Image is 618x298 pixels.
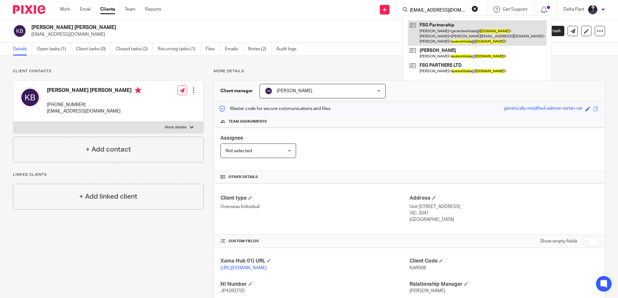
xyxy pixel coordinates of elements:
[100,6,115,13] a: Clients
[277,89,312,93] span: [PERSON_NAME]
[248,43,272,55] a: Notes (2)
[13,5,45,14] img: Pixie
[13,24,27,38] img: svg%3E
[31,31,517,38] p: [EMAIL_ADDRESS][DOMAIN_NAME]
[220,239,409,244] h4: CUSTOM FIELDS
[220,204,409,210] p: Overseas Individual
[116,43,153,55] a: Closed tasks (2)
[410,289,445,293] span: [PERSON_NAME]
[20,87,40,108] img: svg%3E
[214,69,605,74] p: More details
[206,43,220,55] a: Files
[165,125,186,130] p: More details
[220,258,409,264] h4: Xama Hub 01) URL
[220,281,409,288] h4: NI Number
[80,6,91,13] a: Email
[504,105,582,113] div: genetically-modified-salmon-tartan-rat
[410,210,598,216] p: VIC, 3041
[60,6,70,13] a: Work
[219,105,330,112] p: Master code for secure communications and files
[265,87,272,95] img: svg%3E
[410,204,598,210] p: Unit [STREET_ADDRESS]
[145,6,161,13] a: Reports
[472,5,478,12] button: Clear
[13,172,204,177] p: Linked clients
[410,281,598,288] h4: Relationship Manager
[220,195,409,202] h4: Client type
[226,149,252,153] span: Not selected
[86,144,131,154] h4: + Add contact
[220,289,245,293] span: JP428375D
[220,266,267,270] a: [URL][DOMAIN_NAME]
[588,5,598,15] img: dipesh-min.jpg
[229,174,258,180] span: Other details
[410,258,598,264] h4: Client Code
[276,43,301,55] a: Audit logs
[13,69,204,74] p: Client contacts
[229,119,267,124] span: Team assignments
[540,238,577,244] label: Show empty fields
[31,24,420,31] h2: [PERSON_NAME] [PERSON_NAME]
[225,43,243,55] a: Emails
[47,87,141,95] h4: [PERSON_NAME] [PERSON_NAME]
[563,6,584,13] p: Delta Pant
[37,43,71,55] a: Open tasks (1)
[76,43,111,55] a: Client tasks (0)
[220,88,253,94] h3: Client manager
[410,195,598,202] h4: Address
[47,108,141,114] p: [EMAIL_ADDRESS][DOMAIN_NAME]
[503,7,527,12] span: Get Support
[410,216,598,223] p: [GEOGRAPHIC_DATA]
[125,6,135,13] a: Team
[47,102,141,108] p: [PHONE_NUMBER]
[79,192,137,202] h4: + Add linked client
[158,43,201,55] a: Recurring tasks (1)
[135,87,141,94] i: Primary
[410,266,426,270] span: KAR008
[220,135,243,141] span: Assignee
[409,8,467,14] input: Search
[13,43,32,55] a: Details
